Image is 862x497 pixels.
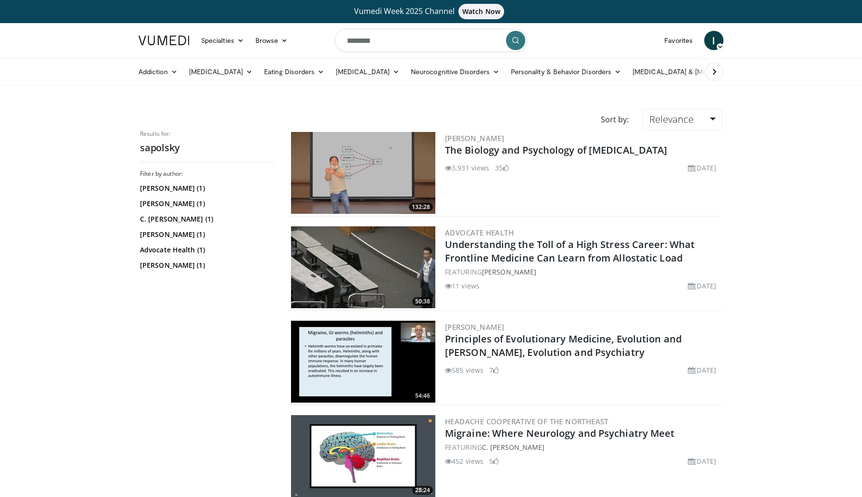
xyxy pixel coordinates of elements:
a: Specialties [195,31,250,50]
a: Personality & Behavior Disorders [505,62,627,81]
div: Sort by: [594,109,636,130]
a: [MEDICAL_DATA] [330,62,405,81]
li: 585 views [445,365,483,375]
img: f8311eb0-496c-457e-baaa-2f3856724dd4.300x170_q85_crop-smart_upscale.jpg [291,132,435,214]
a: [MEDICAL_DATA] [183,62,258,81]
a: 54:46 [291,321,435,403]
h3: Filter by author: [140,170,275,178]
a: Browse [250,31,294,50]
a: 28:24 [291,415,435,497]
a: Principles of Evolutionary Medicine, Evolution and [PERSON_NAME], Evolution and Psychiatry [445,332,682,359]
li: 3,931 views [445,163,489,173]
li: [DATE] [688,163,716,173]
a: Favorites [659,31,698,50]
a: [MEDICAL_DATA] & [MEDICAL_DATA] [627,62,764,81]
a: [PERSON_NAME] [482,267,536,276]
img: c13d6dcc-e1c2-43ad-8c9e-b13458a07215.300x170_q85_crop-smart_upscale.jpg [291,415,435,497]
a: [PERSON_NAME] (1) [140,183,272,193]
img: VuMedi Logo [139,36,190,45]
span: Watch Now [458,4,504,19]
a: [PERSON_NAME] [445,133,504,143]
input: Search topics, interventions [335,29,527,52]
li: 7 [489,365,499,375]
div: FEATURING [445,267,720,277]
li: [DATE] [688,456,716,466]
a: Addiction [133,62,183,81]
span: Relevance [649,113,694,126]
a: Understanding the Toll of a High Stress Career: What Frontline Medicine Can Learn from Allostatic... [445,238,695,264]
li: 5 [489,456,499,466]
span: 50:38 [412,297,433,306]
h2: sapolsky [140,142,275,154]
p: Results for: [140,130,275,138]
a: [PERSON_NAME] [445,322,504,332]
a: Headache Cooperative of the Northeast [445,417,608,426]
a: The Biology and Psychology of [MEDICAL_DATA] [445,144,667,157]
img: 6ff17fa3-b215-48da-97df-eb22f00738c5.300x170_q85_crop-smart_upscale.jpg [291,226,435,308]
a: Migraine: Where Neurology and Psychiatry Meet [445,427,675,440]
a: 50:38 [291,226,435,308]
div: FEATURING [445,442,720,452]
a: Relevance [643,109,722,130]
a: [PERSON_NAME] (1) [140,230,272,239]
a: C. [PERSON_NAME] (1) [140,214,272,224]
li: [DATE] [688,365,716,375]
a: 132:28 [291,132,435,214]
span: 132:28 [409,203,433,211]
a: [PERSON_NAME] (1) [140,199,272,209]
li: 35 [495,163,508,173]
a: [PERSON_NAME] (1) [140,261,272,270]
a: Advocate Health [445,228,514,237]
img: 4cd6f100-2fba-48e9-aa45-959f1ddd5694.300x170_q85_crop-smart_upscale.jpg [291,321,435,403]
span: 54:46 [412,392,433,400]
a: Vumedi Week 2025 ChannelWatch Now [140,4,722,19]
a: C. [PERSON_NAME] [482,443,545,452]
li: [DATE] [688,281,716,291]
span: 28:24 [412,486,433,495]
a: Advocate Health (1) [140,245,272,255]
a: I [704,31,723,50]
li: 11 views [445,281,480,291]
a: Neurocognitive Disorders [405,62,505,81]
a: Eating Disorders [258,62,330,81]
li: 452 views [445,456,483,466]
